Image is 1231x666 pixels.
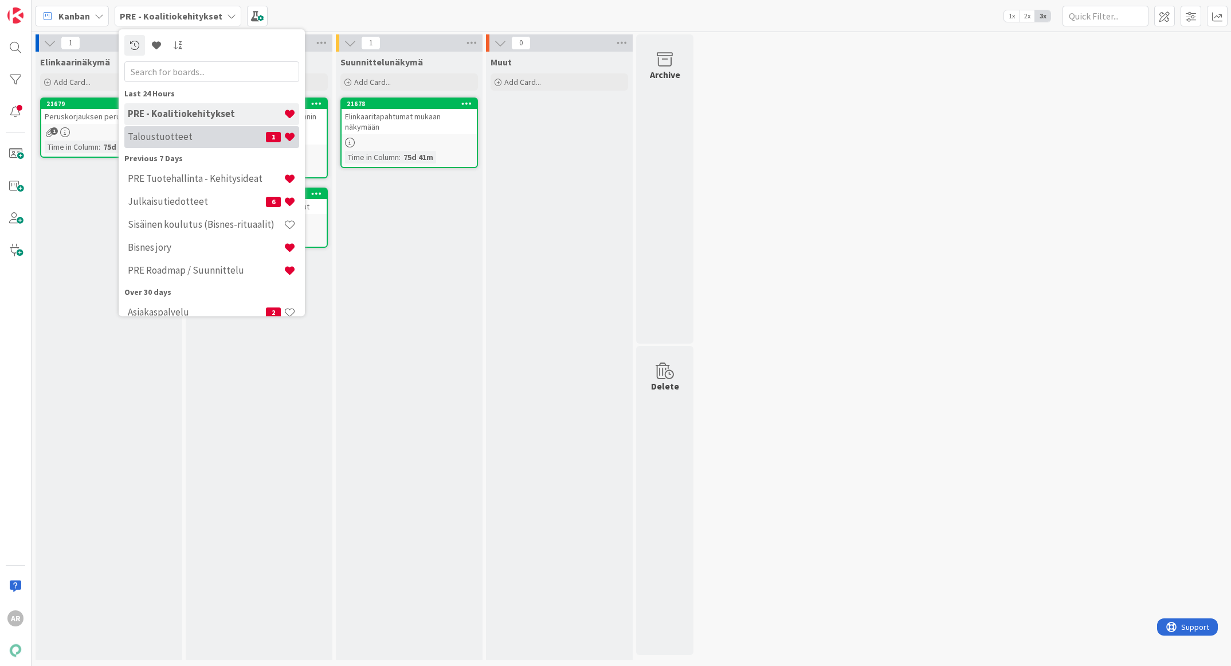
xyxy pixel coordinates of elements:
[345,151,399,163] div: Time in Column
[41,109,177,124] div: Peruskorjauksen perustaminen
[7,7,23,24] img: Visit kanbanzone.com
[24,2,52,15] span: Support
[340,56,423,68] span: Suunnittelunäkymä
[650,68,680,81] div: Archive
[128,131,266,143] h4: Taloustuotteet
[1035,10,1050,22] span: 3x
[128,242,284,254] h4: Bisnes jory
[58,9,90,23] span: Kanban
[342,99,477,134] div: 21678Elinkaaritapahtumat mukaan näkymään
[7,642,23,659] img: avatar
[45,141,99,153] div: Time in Column
[124,61,299,82] input: Search for boards...
[124,88,299,100] div: Last 24 Hours
[124,286,299,298] div: Over 30 days
[491,56,512,68] span: Muut
[504,77,541,87] span: Add Card...
[651,379,679,393] div: Delete
[128,265,284,276] h4: PRE Roadmap / Suunnittelu
[342,99,477,109] div: 21678
[54,77,91,87] span: Add Card...
[61,36,80,50] span: 1
[1004,10,1020,22] span: 1x
[124,153,299,165] div: Previous 7 Days
[128,173,284,185] h4: PRE Tuotehallinta - Kehitysideat
[120,10,222,22] b: PRE - Koalitiokehitykset
[41,99,177,109] div: 21679
[128,219,284,231] h4: Sisäinen koulutus (Bisnes-rituaalit)
[1020,10,1035,22] span: 2x
[401,151,436,163] div: 75d 41m
[342,109,477,134] div: Elinkaaritapahtumat mukaan näkymään
[7,610,23,626] div: AR
[266,307,281,318] span: 2
[128,108,284,120] h4: PRE - Koalitiokehitykset
[511,36,531,50] span: 0
[266,132,281,142] span: 1
[99,141,100,153] span: :
[354,77,391,87] span: Add Card...
[40,98,178,158] a: 21679Peruskorjauksen perustaminenTime in Column:75d 25m
[46,100,177,108] div: 21679
[50,127,58,135] span: 1
[361,36,381,50] span: 1
[100,141,136,153] div: 75d 25m
[41,99,177,124] div: 21679Peruskorjauksen perustaminen
[347,100,477,108] div: 21678
[266,197,281,207] span: 6
[128,307,266,318] h4: Asiakaspalvelu
[1063,6,1148,26] input: Quick Filter...
[128,196,266,208] h4: Julkaisutiedotteet
[399,151,401,163] span: :
[40,56,110,68] span: Elinkaarinäkymä
[340,98,478,168] a: 21678Elinkaaritapahtumat mukaan näkymäänTime in Column:75d 41m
